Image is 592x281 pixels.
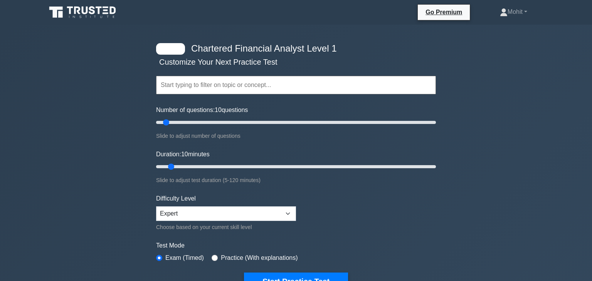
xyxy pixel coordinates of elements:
[181,151,188,157] span: 10
[156,241,436,250] label: Test Mode
[165,253,204,263] label: Exam (Timed)
[156,194,196,203] label: Difficulty Level
[481,4,546,20] a: Mohit
[156,105,248,115] label: Number of questions: questions
[156,150,210,159] label: Duration: minutes
[215,107,222,113] span: 10
[421,7,467,17] a: Go Premium
[156,76,436,94] input: Start typing to filter on topic or concept...
[221,253,298,263] label: Practice (With explanations)
[188,43,398,54] h4: Chartered Financial Analyst Level 1
[156,222,296,232] div: Choose based on your current skill level
[156,176,436,185] div: Slide to adjust test duration (5-120 minutes)
[156,131,436,140] div: Slide to adjust number of questions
